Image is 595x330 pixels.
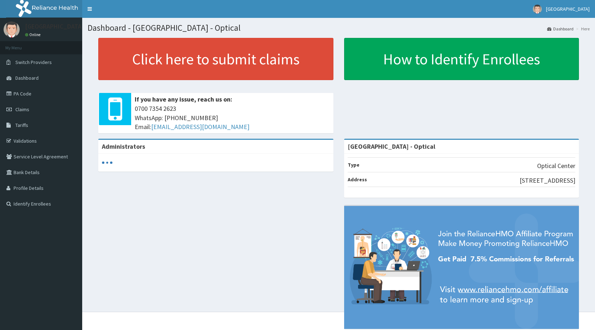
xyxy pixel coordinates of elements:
[102,157,113,168] svg: audio-loading
[15,106,29,113] span: Claims
[102,142,145,151] b: Administrators
[348,162,360,168] b: Type
[533,5,542,14] img: User Image
[151,123,249,131] a: [EMAIL_ADDRESS][DOMAIN_NAME]
[537,161,575,171] p: Optical Center
[25,23,84,30] p: [GEOGRAPHIC_DATA]
[88,23,590,33] h1: Dashboard - [GEOGRAPHIC_DATA] - Optical
[520,176,575,185] p: [STREET_ADDRESS]
[15,59,52,65] span: Switch Providers
[547,26,574,32] a: Dashboard
[98,38,333,80] a: Click here to submit claims
[135,104,330,132] span: 0700 7354 2623 WhatsApp: [PHONE_NUMBER] Email:
[25,32,42,37] a: Online
[348,142,435,151] strong: [GEOGRAPHIC_DATA] - Optical
[344,38,579,80] a: How to Identify Enrollees
[4,21,20,38] img: User Image
[344,206,579,329] img: provider-team-banner.png
[135,95,232,103] b: If you have any issue, reach us on:
[348,176,367,183] b: Address
[574,26,590,32] li: Here
[15,75,39,81] span: Dashboard
[15,122,28,128] span: Tariffs
[546,6,590,12] span: [GEOGRAPHIC_DATA]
